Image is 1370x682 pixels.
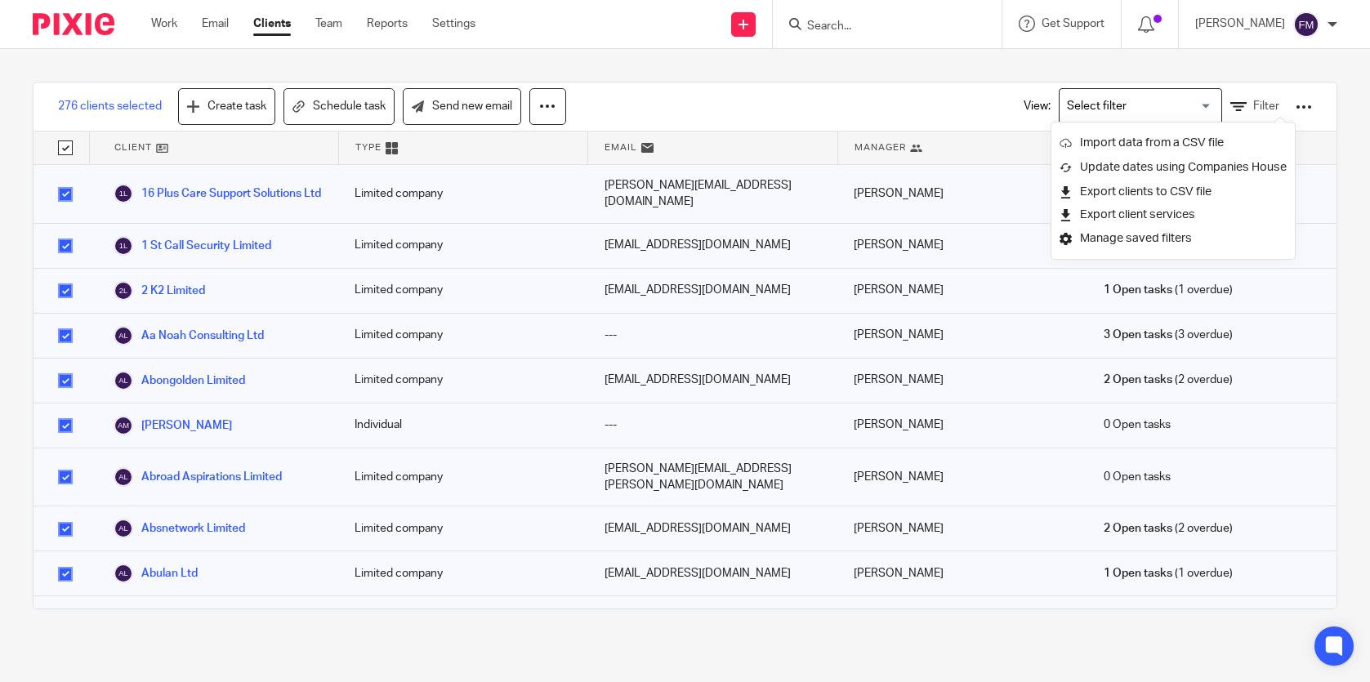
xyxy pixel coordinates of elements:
span: (2 overdue) [1104,372,1233,388]
div: --- [588,314,837,358]
div: [PERSON_NAME] [837,596,1087,640]
div: [PERSON_NAME] [837,448,1087,506]
a: 1 St Call Security Limited [114,236,271,256]
a: Work [151,16,177,32]
input: Search [805,20,953,34]
span: 276 clients selected [58,98,162,114]
div: [EMAIL_ADDRESS][DOMAIN_NAME] [588,596,837,640]
span: Email [605,140,637,154]
img: svg%3E [114,326,133,345]
span: 2 Open tasks [1104,520,1172,537]
input: Search for option [1061,92,1212,121]
a: Email [202,16,229,32]
a: Manage saved filters [1060,226,1287,251]
span: 0 Open tasks [1104,417,1171,433]
div: [PERSON_NAME] [837,403,1087,448]
div: [PERSON_NAME][EMAIL_ADDRESS][DOMAIN_NAME] [588,165,837,223]
div: --- [588,403,837,448]
div: View: [999,82,1312,131]
div: [EMAIL_ADDRESS][DOMAIN_NAME] [588,269,837,313]
div: Limited company [338,269,587,313]
div: [EMAIL_ADDRESS][DOMAIN_NAME] [588,359,837,403]
input: Unselect all [50,132,81,163]
div: [PERSON_NAME] [837,165,1087,223]
img: svg%3E [114,184,133,203]
img: Pixie [33,13,114,35]
button: Export client services [1060,204,1195,226]
img: svg%3E [114,416,133,435]
div: [PERSON_NAME] [837,314,1087,358]
div: Limited company [338,448,587,506]
div: [EMAIL_ADDRESS][DOMAIN_NAME] [588,224,837,268]
span: 1 Open tasks [1104,565,1172,582]
a: Clients [253,16,291,32]
a: Schedule task [283,88,395,125]
a: Import data from a CSV file [1060,131,1287,155]
div: [PERSON_NAME] [837,224,1087,268]
a: Team [315,16,342,32]
a: Send new email [403,88,521,125]
div: Limited company [338,165,587,223]
img: svg%3E [114,519,133,538]
span: 3 Open tasks [1104,327,1172,343]
a: Abulan Ltd [114,564,198,583]
span: (3 overdue) [1104,327,1233,343]
p: [PERSON_NAME] [1195,16,1285,32]
img: svg%3E [114,236,133,256]
img: svg%3E [114,467,133,487]
div: Search for option [1059,88,1222,125]
span: Filter [1253,100,1279,112]
span: 0 Open tasks [1104,469,1171,485]
div: Limited company [338,359,587,403]
a: Update dates using Companies House [1060,155,1287,180]
div: Individual [338,403,587,448]
div: Limited company [338,314,587,358]
span: Get Support [1042,18,1104,29]
a: Absnetwork Limited [114,519,245,538]
div: [PERSON_NAME] [837,551,1087,595]
a: Aa Noah Consulting Ltd [114,326,264,345]
div: Limited company [338,224,587,268]
a: [PERSON_NAME] [114,416,232,435]
a: Abroad Aspirations Limited [114,467,282,487]
span: (2 overdue) [1104,520,1233,537]
span: Type [355,140,382,154]
div: Limited company [338,551,587,595]
span: 1 Open tasks [1104,282,1172,298]
img: svg%3E [114,564,133,583]
span: (1 overdue) [1104,282,1233,298]
div: [PERSON_NAME] [837,359,1087,403]
div: [PERSON_NAME][EMAIL_ADDRESS][PERSON_NAME][DOMAIN_NAME] [588,448,837,506]
a: Settings [432,16,475,32]
div: [EMAIL_ADDRESS][DOMAIN_NAME] [588,506,837,551]
a: 16 Plus Care Support Solutions Ltd [114,184,321,203]
img: svg%3E [114,281,133,301]
a: Export clients to CSV file [1060,180,1287,204]
div: Limited company [338,596,587,640]
span: (1 overdue) [1104,565,1233,582]
div: [EMAIL_ADDRESS][DOMAIN_NAME] [588,551,837,595]
a: 2 K2 Limited [114,281,205,301]
img: svg%3E [1293,11,1319,38]
span: Manager [855,140,906,154]
img: svg%3E [114,371,133,390]
a: Create task [178,88,275,125]
div: [PERSON_NAME] [837,506,1087,551]
span: 2 Open tasks [1104,372,1172,388]
a: Abongolden Limited [114,371,245,390]
a: Reports [367,16,408,32]
div: [PERSON_NAME] [837,269,1087,313]
div: Limited company [338,506,587,551]
span: Client [114,140,152,154]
